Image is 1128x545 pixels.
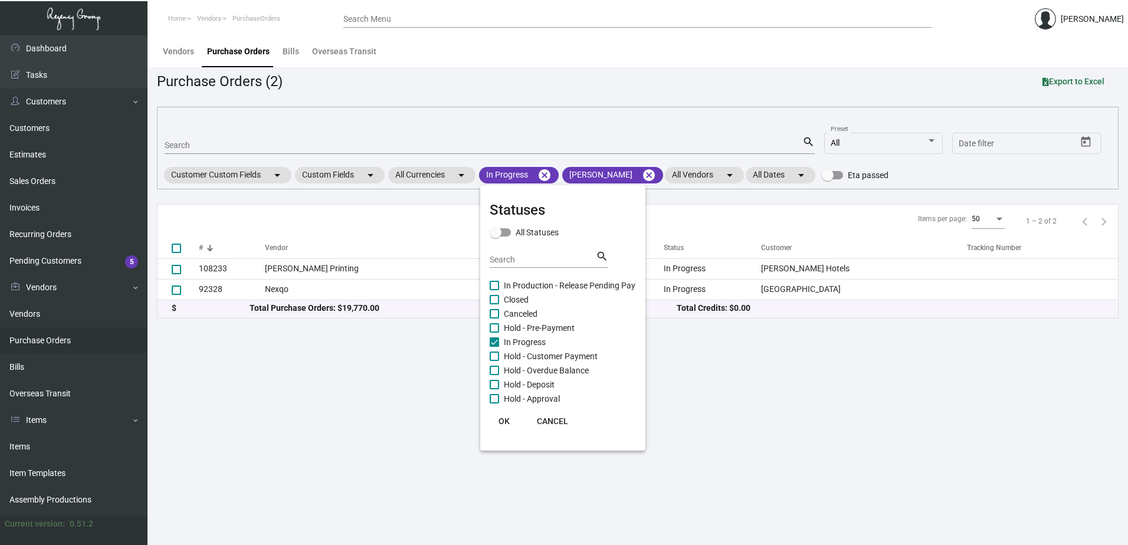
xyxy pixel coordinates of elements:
[504,335,546,349] span: In Progress
[504,307,537,321] span: Canceled
[504,321,575,335] span: Hold - Pre-Payment
[490,199,636,221] mat-card-title: Statuses
[527,411,578,432] button: CANCEL
[504,293,529,307] span: Closed
[504,363,589,377] span: Hold - Overdue Balance
[516,225,559,239] span: All Statuses
[499,416,510,426] span: OK
[504,278,654,293] span: In Production - Release Pending Payment
[70,518,93,530] div: 0.51.2
[596,249,608,264] mat-icon: search
[504,349,598,363] span: Hold - Customer Payment
[504,392,560,406] span: Hold - Approval
[504,377,555,392] span: Hold - Deposit
[5,518,65,530] div: Current version:
[537,416,568,426] span: CANCEL
[485,411,523,432] button: OK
